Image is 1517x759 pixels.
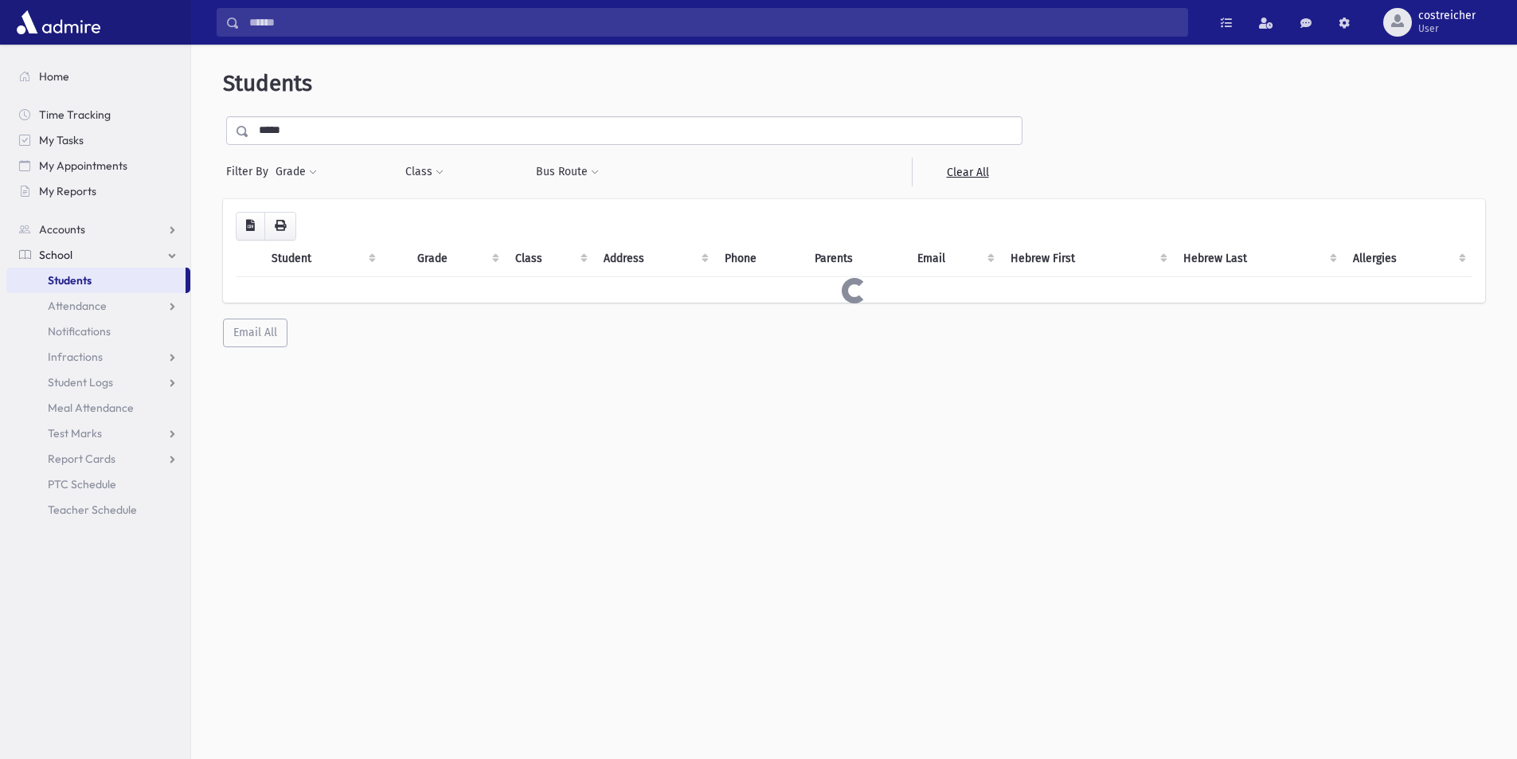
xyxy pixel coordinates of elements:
[1343,241,1472,277] th: Allergies
[6,102,190,127] a: Time Tracking
[6,446,190,471] a: Report Cards
[6,217,190,242] a: Accounts
[1001,241,1173,277] th: Hebrew First
[39,108,111,122] span: Time Tracking
[6,153,190,178] a: My Appointments
[6,421,190,446] a: Test Marks
[262,241,382,277] th: Student
[48,299,107,313] span: Attendance
[506,241,595,277] th: Class
[264,212,296,241] button: Print
[6,471,190,497] a: PTC Schedule
[6,293,190,319] a: Attendance
[6,242,190,268] a: School
[594,241,715,277] th: Address
[223,70,312,96] span: Students
[6,127,190,153] a: My Tasks
[805,241,908,277] th: Parents
[6,497,190,522] a: Teacher Schedule
[48,477,116,491] span: PTC Schedule
[6,178,190,204] a: My Reports
[39,222,85,237] span: Accounts
[39,69,69,84] span: Home
[1174,241,1344,277] th: Hebrew Last
[39,184,96,198] span: My Reports
[39,248,72,262] span: School
[48,350,103,364] span: Infractions
[48,426,102,440] span: Test Marks
[13,6,104,38] img: AdmirePro
[405,158,444,186] button: Class
[1418,22,1476,35] span: User
[275,158,318,186] button: Grade
[6,64,190,89] a: Home
[408,241,505,277] th: Grade
[48,503,137,517] span: Teacher Schedule
[48,452,115,466] span: Report Cards
[715,241,805,277] th: Phone
[236,212,265,241] button: CSV
[48,375,113,389] span: Student Logs
[6,395,190,421] a: Meal Attendance
[48,324,111,338] span: Notifications
[908,241,1001,277] th: Email
[240,8,1187,37] input: Search
[226,163,275,180] span: Filter By
[535,158,600,186] button: Bus Route
[912,158,1022,186] a: Clear All
[223,319,287,347] button: Email All
[39,158,127,173] span: My Appointments
[6,344,190,370] a: Infractions
[48,273,92,288] span: Students
[6,319,190,344] a: Notifications
[1418,10,1476,22] span: costreicher
[48,401,134,415] span: Meal Attendance
[6,268,186,293] a: Students
[39,133,84,147] span: My Tasks
[6,370,190,395] a: Student Logs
